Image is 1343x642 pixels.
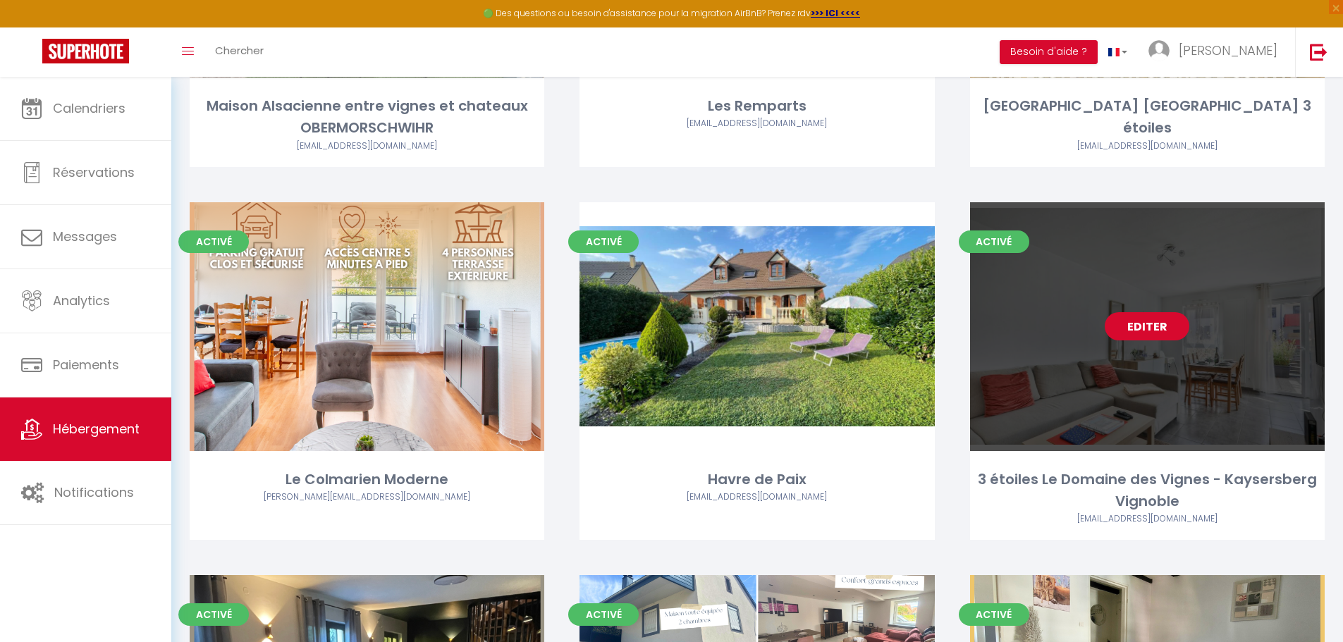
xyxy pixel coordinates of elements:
a: ... [PERSON_NAME] [1138,27,1295,77]
img: logout [1310,43,1327,61]
a: Editer [1105,312,1189,340]
span: Activé [568,603,639,626]
div: Maison Alsacienne entre vignes et chateaux OBERMORSCHWIHR [190,95,544,140]
img: ... [1148,40,1170,61]
a: >>> ICI <<<< [811,7,860,19]
div: Havre de Paix [579,469,934,490]
a: Chercher [204,27,274,77]
span: Activé [959,603,1029,626]
span: Activé [568,230,639,253]
span: Analytics [53,292,110,309]
span: [PERSON_NAME] [1179,42,1277,59]
button: Besoin d'aide ? [1000,40,1098,64]
span: Chercher [215,43,264,58]
span: Réservations [53,163,135,181]
div: Les Remparts [579,95,934,117]
span: Messages [53,228,117,245]
div: Airbnb [190,140,544,153]
div: Airbnb [579,117,934,130]
div: Airbnb [970,140,1325,153]
span: Activé [178,230,249,253]
div: [GEOGRAPHIC_DATA] [GEOGRAPHIC_DATA] 3 étoiles [970,95,1325,140]
span: Activé [178,603,249,626]
span: Calendriers [53,99,125,117]
span: Notifications [54,483,134,501]
span: Hébergement [53,420,140,438]
div: Le Colmarien Moderne [190,469,544,490]
div: Airbnb [579,490,934,504]
span: Paiements [53,356,119,374]
img: Super Booking [42,39,129,63]
span: Activé [959,230,1029,253]
div: 3 étoiles Le Domaine des Vignes - Kaysersberg Vignoble [970,469,1325,513]
div: Airbnb [190,490,544,504]
div: Airbnb [970,512,1325,526]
